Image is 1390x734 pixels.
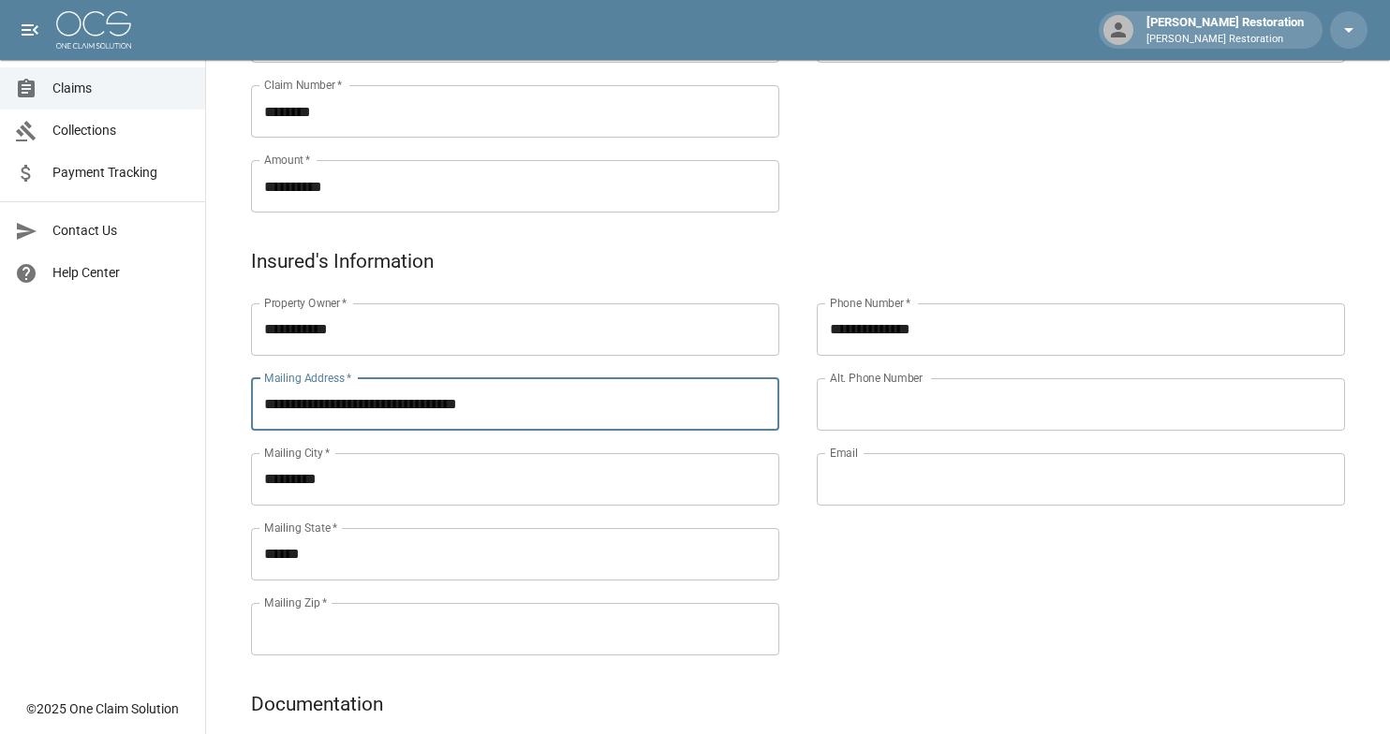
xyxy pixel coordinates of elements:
[52,79,190,98] span: Claims
[52,163,190,183] span: Payment Tracking
[264,295,347,311] label: Property Owner
[1146,32,1304,48] p: [PERSON_NAME] Restoration
[11,11,49,49] button: open drawer
[264,77,342,93] label: Claim Number
[1139,13,1311,47] div: [PERSON_NAME] Restoration
[56,11,131,49] img: ocs-logo-white-transparent.png
[264,595,328,610] label: Mailing Zip
[264,445,331,461] label: Mailing City
[26,699,179,718] div: © 2025 One Claim Solution
[52,121,190,140] span: Collections
[264,370,351,386] label: Mailing Address
[830,295,910,311] label: Phone Number
[264,152,311,168] label: Amount
[52,263,190,283] span: Help Center
[830,370,923,386] label: Alt. Phone Number
[52,221,190,241] span: Contact Us
[264,520,337,536] label: Mailing State
[830,445,858,461] label: Email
